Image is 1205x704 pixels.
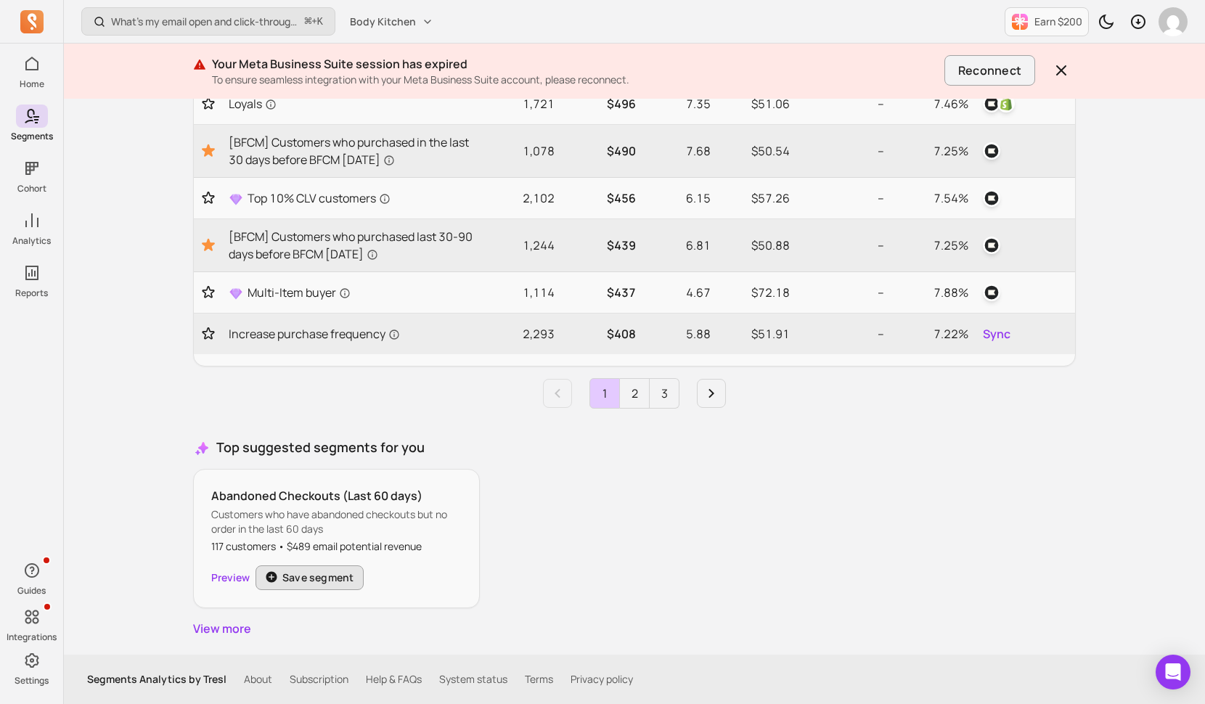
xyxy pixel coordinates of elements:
[493,325,555,343] p: 2,293
[896,284,969,301] p: 7.88%
[983,189,1000,207] img: klaviyo
[366,672,422,687] a: Help & FAQs
[229,95,481,112] a: Loyals
[801,142,884,160] p: --
[248,284,351,301] span: Multi-Item buyer
[493,95,555,112] p: 1,721
[200,97,217,111] button: Toggle favorite
[722,237,790,254] p: $50.88
[211,487,462,504] p: Abandoned Checkouts (Last 60 days)
[229,325,400,343] span: Increase purchase frequency
[317,16,323,28] kbd: K
[980,234,1003,257] button: klaviyo
[290,672,348,687] a: Subscription
[566,142,636,160] p: $490
[193,438,1076,457] h3: Top suggested segments for you
[229,284,481,301] a: Multi-Item buyer
[229,189,481,207] a: Top 10% CLV customers
[571,672,633,687] a: Privacy policy
[983,284,1000,301] img: klaviyo
[229,325,481,343] a: Increase purchase frequency
[20,78,44,90] p: Home
[1005,7,1089,36] button: Earn $200
[304,13,312,31] kbd: ⌘
[983,142,1000,160] img: klaviyo
[648,284,711,301] p: 4.67
[200,327,217,341] button: Toggle favorite
[801,325,884,343] p: --
[896,325,969,343] p: 7.22%
[1159,7,1188,36] img: avatar
[896,142,969,160] p: 7.25%
[15,675,49,687] p: Settings
[801,237,884,254] p: --
[650,379,679,408] a: Page 3
[722,95,790,112] p: $51.06
[722,189,790,207] p: $57.26
[980,139,1003,163] button: klaviyo
[87,672,226,687] p: Segments Analytics by Tresl
[648,237,711,254] p: 6.81
[648,95,711,112] p: 7.35
[493,237,555,254] p: 1,244
[212,55,939,73] p: Your Meta Business Suite session has expired
[81,7,335,36] button: What’s my email open and click-through rate?⌘+K
[439,672,507,687] a: System status
[983,325,1010,343] span: Sync
[248,189,391,207] span: Top 10% CLV customers
[193,378,1076,409] ul: Pagination
[697,379,726,408] a: Next page
[341,9,442,35] button: Body Kitchen
[200,142,217,160] button: Toggle favorite
[944,55,1035,86] button: Reconnect
[256,565,364,590] button: Save segment
[15,287,48,299] p: Reports
[648,325,711,343] p: 5.88
[983,95,1000,112] img: klaviyo
[200,237,217,254] button: Toggle favorite
[543,379,572,408] a: Previous page
[211,539,462,554] p: 117 customers • $489 email potential revenue
[997,95,1015,112] img: shopify_customer_tag
[648,189,711,207] p: 6.15
[566,189,636,207] p: $456
[801,284,884,301] p: --
[801,95,884,112] p: --
[980,322,1013,345] button: Sync
[566,284,636,301] p: $437
[722,325,790,343] p: $51.91
[566,95,636,112] p: $496
[229,134,481,168] a: [BFCM] Customers who purchased in the last 30 days before BFCM [DATE]
[350,15,416,29] span: Body Kitchen
[493,142,555,160] p: 1,078
[12,235,51,247] p: Analytics
[590,379,619,408] a: Page 1 is your current page
[229,228,481,263] a: [BFCM] Customers who purchased last 30-90 days before BFCM [DATE]
[493,284,555,301] p: 1,114
[244,672,272,687] a: About
[566,325,636,343] p: $408
[983,237,1000,254] img: klaviyo
[648,142,711,160] p: 7.68
[1034,15,1082,29] p: Earn $200
[193,620,1076,637] a: View more
[620,379,649,408] a: Page 2
[16,556,48,599] button: Guides
[980,281,1003,304] button: klaviyo
[7,631,57,643] p: Integrations
[722,142,790,160] p: $50.54
[111,15,299,29] p: What’s my email open and click-through rate?
[211,507,462,536] p: Customers who have abandoned checkouts but no order in the last 60 days
[305,14,323,29] span: +
[801,189,884,207] p: --
[11,131,53,142] p: Segments
[896,237,969,254] p: 7.25%
[212,73,939,87] p: To ensure seamless integration with your Meta Business Suite account, please reconnect.
[17,183,46,195] p: Cohort
[229,95,277,112] span: Loyals
[980,92,1018,115] button: klaviyoshopify_customer_tag
[1092,7,1121,36] button: Toggle dark mode
[1156,655,1190,689] div: Open Intercom Messenger
[493,189,555,207] p: 2,102
[896,95,969,112] p: 7.46%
